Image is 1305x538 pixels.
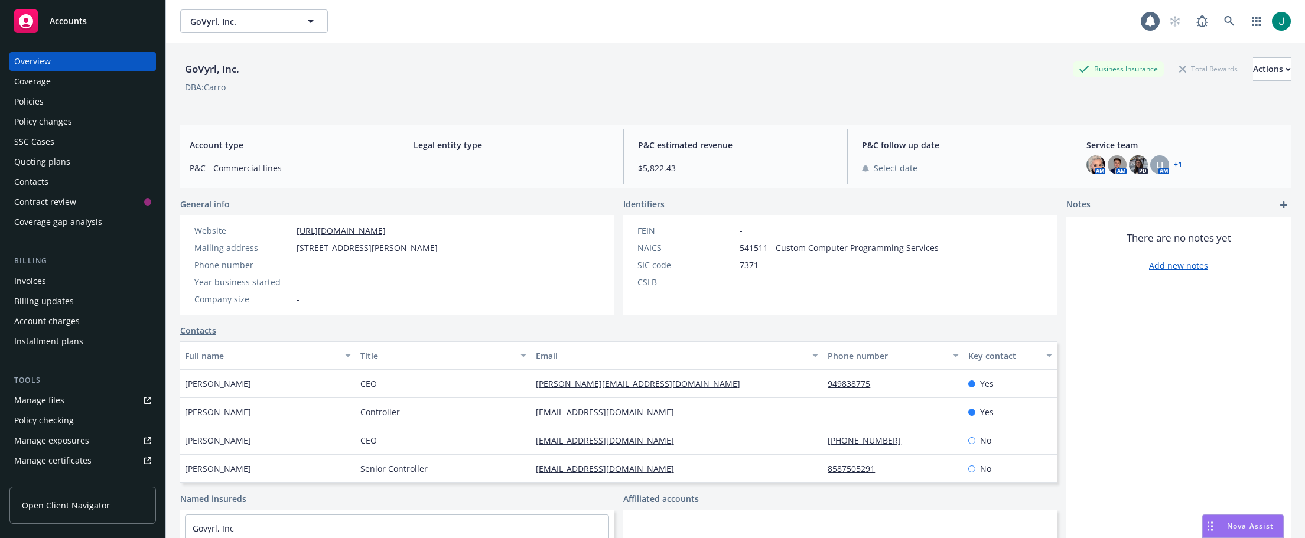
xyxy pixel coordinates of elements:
button: Nova Assist [1202,514,1284,538]
span: Legal entity type [414,139,608,151]
span: $5,822.43 [638,162,833,174]
span: [PERSON_NAME] [185,377,251,390]
a: [URL][DOMAIN_NAME] [297,225,386,236]
span: [PERSON_NAME] [185,462,251,475]
div: Account charges [14,312,80,331]
span: - [297,259,300,271]
div: Actions [1253,58,1291,80]
div: Title [360,350,513,362]
span: CEO [360,434,377,446]
div: CSLB [637,276,735,288]
button: Full name [180,341,356,370]
span: 7371 [740,259,759,271]
a: Contacts [9,172,156,191]
div: DBA: Carro [185,81,226,93]
a: Overview [9,52,156,71]
div: Coverage gap analysis [14,213,102,231]
button: GoVyrl, Inc. [180,9,328,33]
span: No [980,462,991,475]
span: - [297,293,300,305]
img: photo [1086,155,1105,174]
span: Select date [874,162,917,174]
a: Report a Bug [1190,9,1214,33]
a: Quoting plans [9,152,156,171]
a: Coverage [9,72,156,91]
div: Manage files [14,391,64,410]
span: Yes [980,406,994,418]
img: photo [1108,155,1127,174]
a: [EMAIL_ADDRESS][DOMAIN_NAME] [536,463,684,474]
div: Manage certificates [14,451,92,470]
span: Senior Controller [360,462,428,475]
div: Business Insurance [1073,61,1164,76]
span: Service team [1086,139,1281,151]
div: Manage claims [14,471,74,490]
a: Manage exposures [9,431,156,450]
span: - [414,162,608,174]
a: Manage certificates [9,451,156,470]
div: Mailing address [194,242,292,254]
div: Email [536,350,806,362]
div: Full name [185,350,338,362]
div: FEIN [637,224,735,237]
button: Email [531,341,824,370]
div: Installment plans [14,332,83,351]
span: [STREET_ADDRESS][PERSON_NAME] [297,242,438,254]
span: GoVyrl, Inc. [190,15,292,28]
div: Manage exposures [14,431,89,450]
span: P&C follow up date [862,139,1057,151]
div: SSC Cases [14,132,54,151]
a: +1 [1174,161,1182,168]
a: Govyrl, Inc [193,523,234,534]
div: Drag to move [1203,515,1218,537]
button: Key contact [964,341,1057,370]
div: NAICS [637,242,735,254]
div: Contract review [14,193,76,211]
div: SIC code [637,259,735,271]
a: Affiliated accounts [623,493,699,505]
span: Controller [360,406,400,418]
button: Phone number [823,341,963,370]
a: [PERSON_NAME][EMAIL_ADDRESS][DOMAIN_NAME] [536,378,750,389]
span: P&C estimated revenue [638,139,833,151]
a: Switch app [1245,9,1268,33]
a: Policy changes [9,112,156,131]
a: Accounts [9,5,156,38]
span: Nova Assist [1227,521,1274,531]
span: - [740,224,743,237]
button: Title [356,341,531,370]
div: Policy changes [14,112,72,131]
span: Account type [190,139,385,151]
span: LI [1156,159,1163,171]
a: [EMAIL_ADDRESS][DOMAIN_NAME] [536,435,684,446]
a: Add new notes [1149,259,1208,272]
div: Year business started [194,276,292,288]
div: Billing updates [14,292,74,311]
span: [PERSON_NAME] [185,406,251,418]
a: Policy checking [9,411,156,430]
div: Contacts [14,172,48,191]
a: SSC Cases [9,132,156,151]
a: [PHONE_NUMBER] [828,435,910,446]
a: add [1277,198,1291,212]
a: Search [1218,9,1241,33]
a: 949838775 [828,378,880,389]
span: Accounts [50,17,87,26]
span: CEO [360,377,377,390]
span: Open Client Navigator [22,499,110,511]
a: Coverage gap analysis [9,213,156,231]
div: Phone number [828,350,945,362]
span: 541511 - Custom Computer Programming Services [740,242,939,254]
div: Policies [14,92,44,111]
span: - [297,276,300,288]
div: Company size [194,293,292,305]
div: Total Rewards [1173,61,1244,76]
a: Invoices [9,272,156,291]
span: Notes [1066,198,1091,212]
div: GoVyrl, Inc. [180,61,244,77]
div: Key contact [968,350,1039,362]
div: Invoices [14,272,46,291]
a: Contract review [9,193,156,211]
img: photo [1272,12,1291,31]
